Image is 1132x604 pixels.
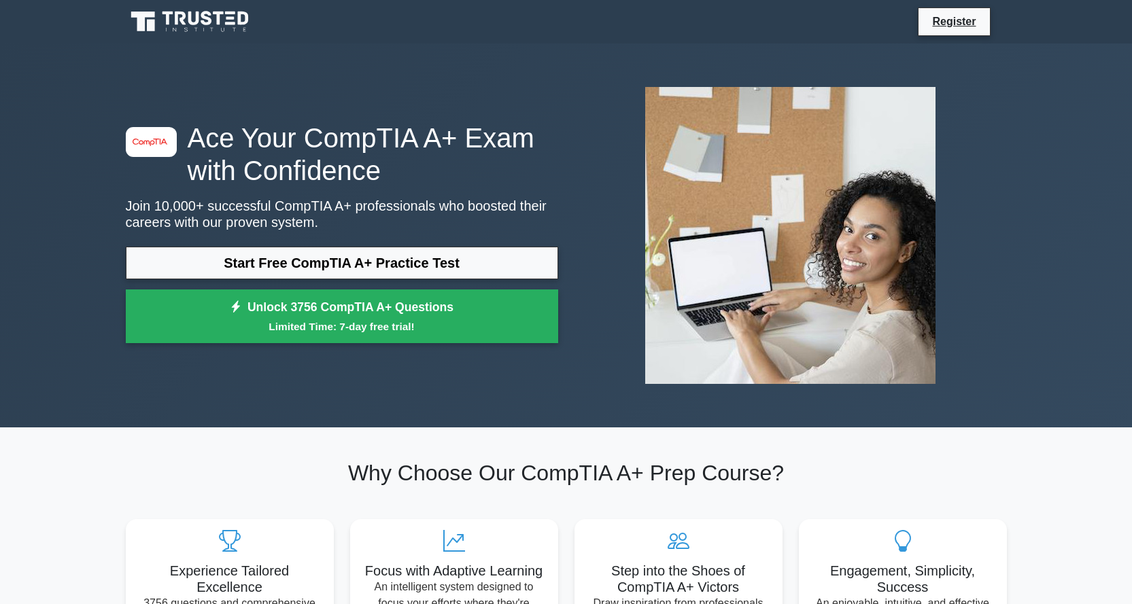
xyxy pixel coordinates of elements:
h5: Step into the Shoes of CompTIA A+ Victors [585,563,772,595]
a: Unlock 3756 CompTIA A+ QuestionsLimited Time: 7-day free trial! [126,289,558,344]
h5: Focus with Adaptive Learning [361,563,547,579]
h5: Experience Tailored Excellence [137,563,323,595]
h5: Engagement, Simplicity, Success [810,563,996,595]
a: Register [924,13,984,30]
h1: Ace Your CompTIA A+ Exam with Confidence [126,122,558,187]
small: Limited Time: 7-day free trial! [143,319,541,334]
a: Start Free CompTIA A+ Practice Test [126,247,558,279]
h2: Why Choose Our CompTIA A+ Prep Course? [126,460,1007,486]
p: Join 10,000+ successful CompTIA A+ professionals who boosted their careers with our proven system. [126,198,558,230]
